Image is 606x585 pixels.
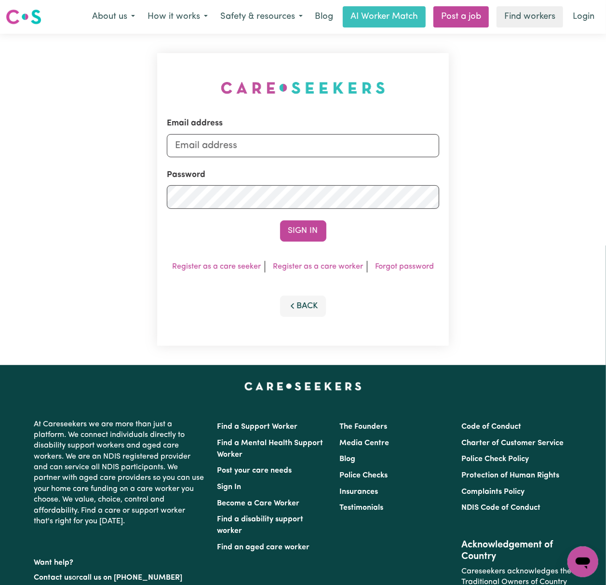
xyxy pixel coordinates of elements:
a: Code of Conduct [461,423,521,431]
iframe: Button to launch messaging window [567,546,598,577]
a: Contact us [34,574,72,582]
input: Email address [167,134,439,157]
a: Careseekers home page [244,382,362,390]
a: Register as a care seeker [172,263,261,271]
a: Post your care needs [217,467,292,475]
a: Complaints Policy [461,488,525,496]
a: Insurances [339,488,378,496]
p: Want help? [34,554,206,568]
a: NDIS Code of Conduct [461,504,540,512]
a: Sign In [217,483,242,491]
h2: Acknowledgement of Country [461,539,572,562]
button: Safety & resources [214,7,309,27]
label: Email address [167,117,223,130]
a: Testimonials [339,504,383,512]
a: Police Check Policy [461,455,529,463]
button: Sign In [280,220,326,242]
button: Back [280,296,326,317]
img: Careseekers logo [6,8,41,26]
label: Password [167,169,205,181]
a: Find a Mental Health Support Worker [217,439,323,459]
a: The Founders [339,423,387,431]
a: Blog [339,455,355,463]
a: Forgot password [375,263,434,271]
a: Login [567,6,600,27]
a: Post a job [433,6,489,27]
a: Careseekers logo [6,6,41,28]
a: Register as a care worker [273,263,363,271]
a: Media Centre [339,439,389,447]
a: AI Worker Match [343,6,426,27]
p: At Careseekers we are more than just a platform. We connect individuals directly to disability su... [34,415,206,531]
a: Find workers [497,6,563,27]
a: Charter of Customer Service [461,439,564,447]
a: Become a Care Worker [217,500,300,507]
a: Protection of Human Rights [461,472,559,479]
a: Blog [309,6,339,27]
button: About us [86,7,141,27]
a: call us on [PHONE_NUMBER] [80,574,183,582]
a: Find a disability support worker [217,516,304,535]
a: Police Checks [339,472,388,479]
button: How it works [141,7,214,27]
a: Find an aged care worker [217,544,310,551]
a: Find a Support Worker [217,423,298,431]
